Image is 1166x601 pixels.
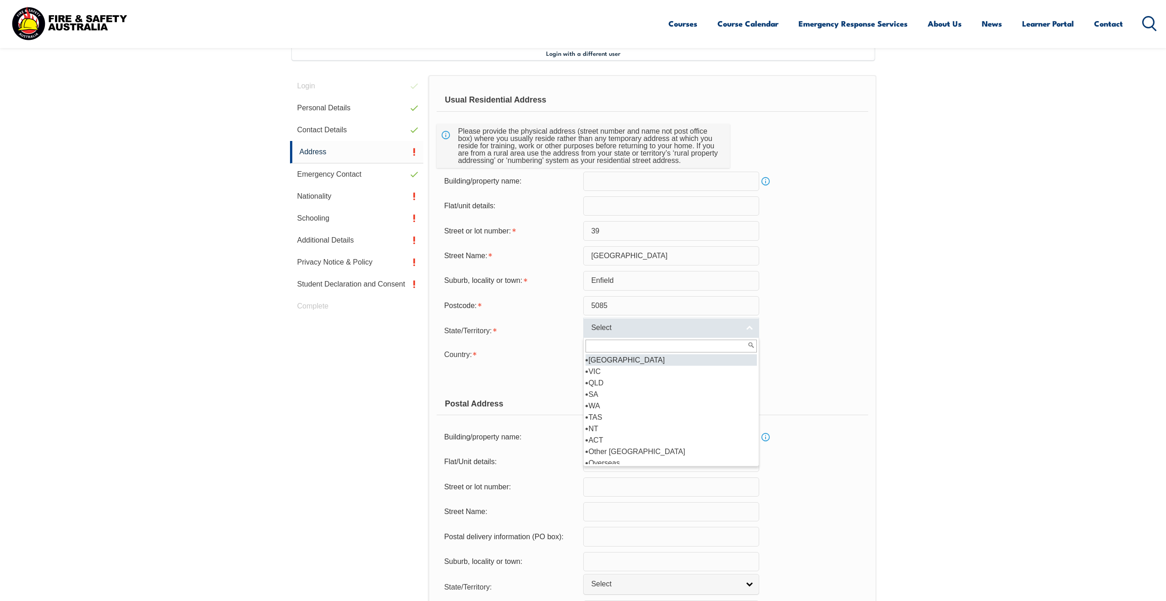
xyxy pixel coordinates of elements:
[437,89,868,112] div: Usual Residential Address
[586,366,757,377] li: VIC
[290,119,424,141] a: Contact Details
[759,175,772,188] a: Info
[290,185,424,207] a: Nationality
[982,11,1002,36] a: News
[290,273,424,295] a: Student Declaration and Consent
[444,583,492,591] span: State/Territory:
[591,323,739,333] span: Select
[586,457,757,469] li: Overseas
[437,478,583,496] div: Street or lot number:
[437,173,583,190] div: Building/property name:
[759,431,772,444] a: Info
[586,400,757,411] li: WA
[586,423,757,434] li: NT
[586,354,757,366] li: [GEOGRAPHIC_DATA]
[1022,11,1074,36] a: Learner Portal
[437,553,583,570] div: Suburb, locality or town:
[437,222,583,239] div: Street or lot number is required.
[437,197,583,215] div: Flat/unit details:
[591,579,739,589] span: Select
[290,97,424,119] a: Personal Details
[586,389,757,400] li: SA
[586,446,757,457] li: Other [GEOGRAPHIC_DATA]
[799,11,908,36] a: Emergency Response Services
[437,503,583,520] div: Street Name:
[437,392,868,415] div: Postal Address
[437,247,583,265] div: Street Name is required.
[586,434,757,446] li: ACT
[546,49,620,57] span: Login with a different user
[437,528,583,545] div: Postal delivery information (PO box):
[444,327,492,335] span: State/Territory:
[290,251,424,273] a: Privacy Notice & Policy
[437,297,583,314] div: Postcode is required.
[290,207,424,229] a: Schooling
[290,163,424,185] a: Emergency Contact
[437,453,583,471] div: Flat/Unit details:
[437,321,583,339] div: State/Territory is required.
[437,428,583,446] div: Building/property name:
[437,345,583,363] div: Country is required.
[586,411,757,423] li: TAS
[1094,11,1123,36] a: Contact
[668,11,697,36] a: Courses
[437,272,583,289] div: Suburb, locality or town is required.
[717,11,778,36] a: Course Calendar
[290,141,424,163] a: Address
[928,11,962,36] a: About Us
[454,124,723,168] div: Please provide the physical address (street number and name not post office box) where you usuall...
[444,351,471,358] span: Country:
[586,377,757,389] li: QLD
[290,229,424,251] a: Additional Details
